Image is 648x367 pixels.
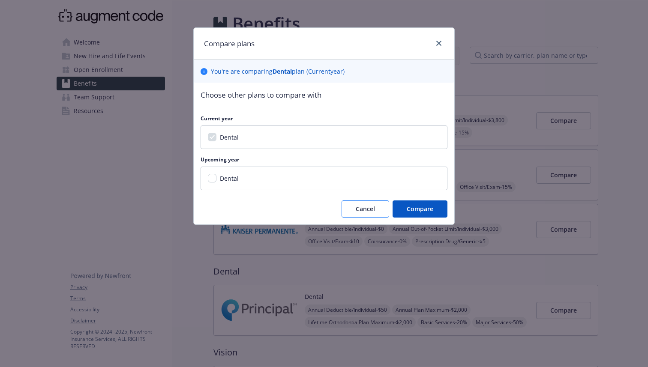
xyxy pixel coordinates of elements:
[220,133,239,141] span: Dental
[434,38,444,48] a: close
[201,156,447,163] p: Upcoming year
[273,67,292,75] b: Dental
[204,38,255,49] h1: Compare plans
[220,174,239,182] span: Dental
[393,200,447,218] button: Compare
[356,205,375,213] span: Cancel
[201,90,447,101] p: Choose other plans to compare with
[211,67,345,76] p: You ' re are comparing plan ( Current year)
[201,115,447,122] p: Current year
[342,200,389,218] button: Cancel
[407,205,433,213] span: Compare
